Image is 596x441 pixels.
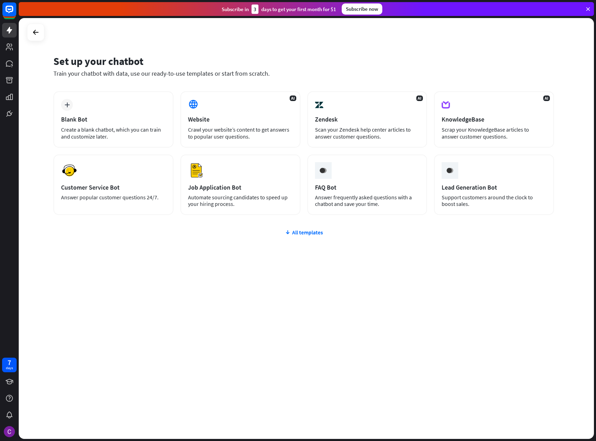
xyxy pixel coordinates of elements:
[61,183,166,191] div: Customer Service Bot
[188,115,293,123] div: Website
[53,55,554,68] div: Set up your chatbot
[315,183,420,191] div: FAQ Bot
[65,102,70,107] i: plus
[222,5,336,14] div: Subscribe in days to get your first month for $1
[188,183,293,191] div: Job Application Bot
[53,69,554,77] div: Train your chatbot with data, use our ready-to-use templates or start from scratch.
[442,115,546,123] div: KnowledgeBase
[316,164,330,177] img: ceee058c6cabd4f577f8.gif
[290,95,296,101] span: AI
[315,115,420,123] div: Zendesk
[252,5,258,14] div: 3
[342,3,382,15] div: Subscribe now
[443,164,457,177] img: ceee058c6cabd4f577f8.gif
[442,194,546,207] div: Support customers around the clock to boost sales.
[188,126,293,140] div: Crawl your website’s content to get answers to popular user questions.
[2,358,17,372] a: 7 days
[442,183,546,191] div: Lead Generation Bot
[61,126,166,140] div: Create a blank chatbot, which you can train and customize later.
[6,366,13,371] div: days
[315,126,420,140] div: Scan your Zendesk help center articles to answer customer questions.
[442,126,546,140] div: Scrap your KnowledgeBase articles to answer customer questions.
[8,359,11,366] div: 7
[61,194,166,201] div: Answer popular customer questions 24/7.
[543,95,550,101] span: AI
[416,95,423,101] span: AI
[188,194,293,207] div: Automate sourcing candidates to speed up your hiring process.
[315,194,420,207] div: Answer frequently asked questions with a chatbot and save your time.
[61,115,166,123] div: Blank Bot
[53,229,554,236] div: All templates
